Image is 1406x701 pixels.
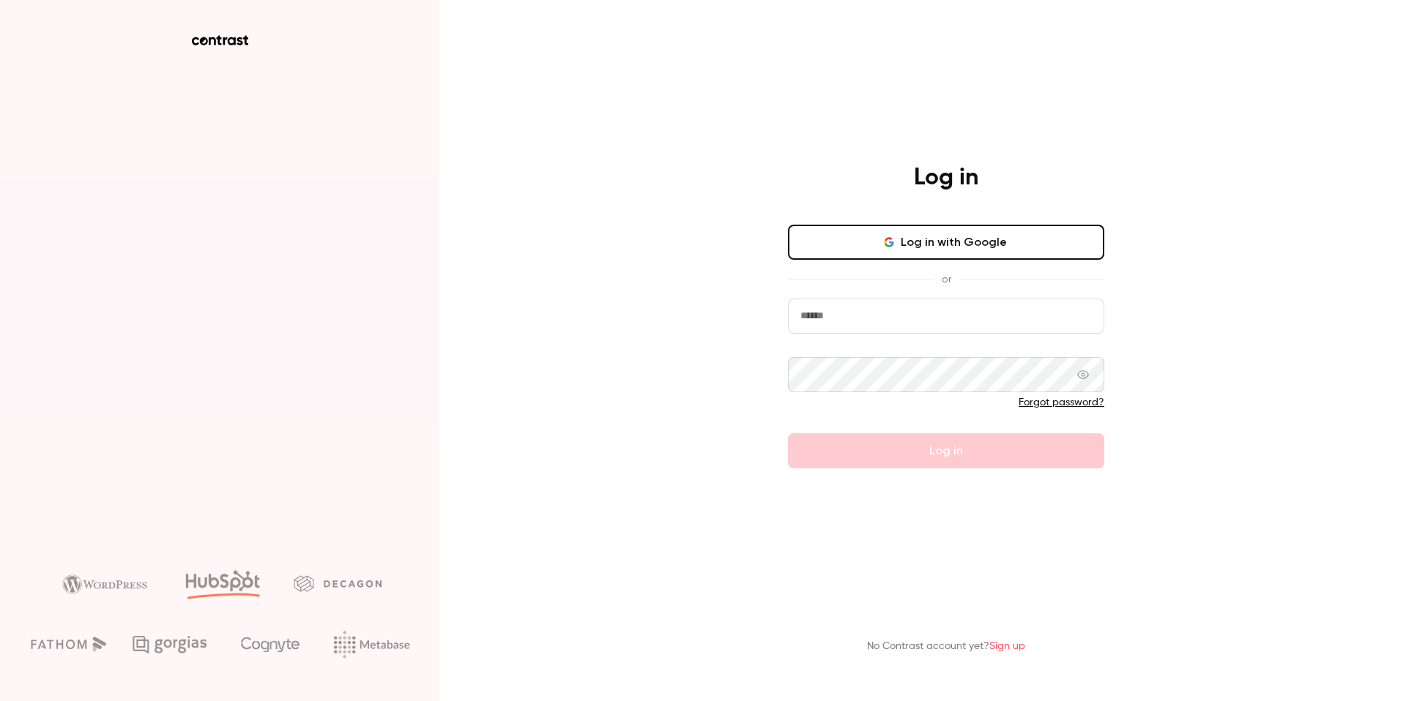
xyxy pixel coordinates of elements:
[934,271,959,287] span: or
[294,575,382,591] img: decagon
[914,163,978,192] h4: Log in
[1019,397,1104,408] a: Forgot password?
[867,639,1025,654] p: No Contrast account yet?
[788,225,1104,260] button: Log in with Google
[989,641,1025,651] a: Sign up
